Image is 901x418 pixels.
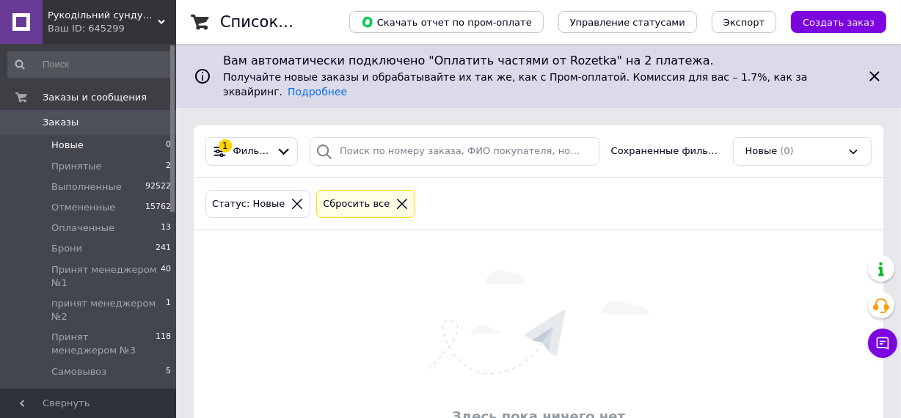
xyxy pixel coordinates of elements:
span: Сохраненные фильтры: [611,144,721,158]
div: Статус: Новые [209,197,288,212]
button: Скачать отчет по пром-оплате [349,11,544,33]
span: Брони [51,242,82,255]
input: Поиск по номеру заказа, ФИО покупателя, номеру телефона, Email, номеру накладной [310,137,599,166]
span: Самовывоз [51,365,106,378]
button: Создать заказ [791,11,886,33]
span: 241 [156,242,171,255]
span: Новые [51,139,84,152]
span: Принятые [51,160,102,173]
span: Выполненные [51,180,122,194]
span: Принят менеджером №1 [51,263,161,290]
span: Рукодільний сундучок - ФОП Чайковська О.М." [48,9,158,22]
span: 2 [166,160,171,173]
input: Поиск [7,51,172,78]
span: 0 [166,139,171,152]
span: Принят менеджером №3 [51,331,156,357]
span: Получайте новые заказы и обрабатывайте их так же, как с Пром-оплатой. Комиссия для вас – 1.7%, ка... [223,71,808,98]
span: 5 [166,365,171,378]
a: Подробнее [288,86,347,98]
span: 118 [156,331,171,357]
span: Экспорт [723,17,765,28]
span: Создать заказ [803,17,875,28]
button: Чат с покупателем [868,329,897,358]
span: Вам автоматически подключено "Оплатить частями от Rozetka" на 2 платежа. [223,53,854,70]
span: (0) [780,145,793,156]
span: 92522 [145,180,171,194]
span: Отмененные [51,201,115,214]
span: Новые [745,144,778,158]
h1: Список заказов [220,13,346,31]
span: Заказы [43,116,79,129]
span: 1 [166,297,171,323]
span: 15762 [145,201,171,214]
button: Экспорт [712,11,776,33]
div: 1 [219,139,232,153]
span: Управление статусами [570,17,685,28]
a: Создать заказ [776,16,886,27]
span: принят менеджером №2 [51,297,166,323]
div: Сбросить все [320,197,393,212]
span: Скачать отчет по пром-оплате [361,15,532,29]
div: Ваш ID: 645299 [48,22,176,35]
span: Оплаченные [51,221,114,235]
span: Заказы и сообщения [43,91,147,104]
span: 13 [161,221,171,235]
span: Фильтры [233,144,271,158]
span: 40 [161,263,171,290]
button: Управление статусами [558,11,697,33]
